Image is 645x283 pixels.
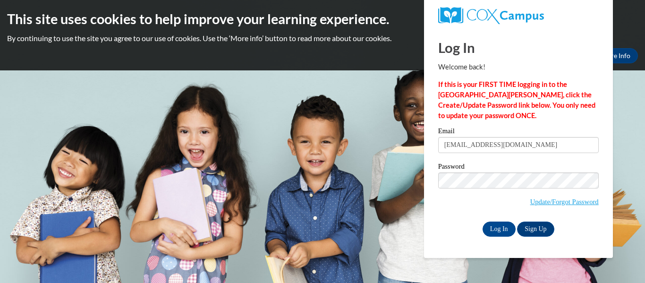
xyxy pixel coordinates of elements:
label: Password [438,163,599,172]
a: COX Campus [438,7,599,24]
p: By continuing to use the site you agree to our use of cookies. Use the ‘More info’ button to read... [7,33,638,43]
a: Sign Up [517,222,554,237]
a: Update/Forgot Password [530,198,599,206]
h2: This site uses cookies to help improve your learning experience. [7,9,638,28]
img: COX Campus [438,7,544,24]
h1: Log In [438,38,599,57]
label: Email [438,128,599,137]
input: Log In [483,222,516,237]
p: Welcome back! [438,62,599,72]
a: More Info [594,48,638,63]
strong: If this is your FIRST TIME logging in to the [GEOGRAPHIC_DATA][PERSON_NAME], click the Create/Upd... [438,80,595,120]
